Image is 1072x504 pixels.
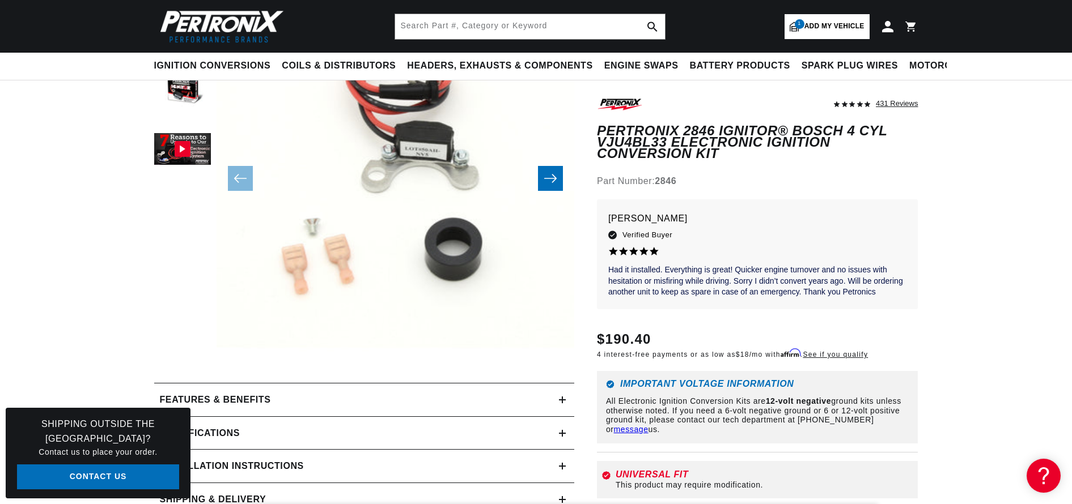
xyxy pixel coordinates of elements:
[228,166,253,191] button: Slide left
[160,426,240,441] h2: Specifications
[17,446,179,458] p: Contact us to place your order.
[599,53,684,79] summary: Engine Swaps
[622,229,672,241] span: Verified Buyer
[395,14,665,39] input: Search Part #, Category or Keyword
[640,14,665,39] button: search button
[803,351,868,358] a: See if you qualify - Learn more about Affirm Financing (opens in modal)
[154,417,574,450] summary: Specifications
[154,450,574,482] summary: Installation instructions
[160,459,304,473] h2: Installation instructions
[401,53,598,79] summary: Headers, Exhausts & Components
[154,383,574,416] summary: Features & Benefits
[597,349,868,360] p: 4 interest-free payments or as low as /mo with .
[154,60,271,72] span: Ignition Conversions
[17,464,179,490] a: Contact Us
[616,470,914,479] div: Universal Fit
[616,480,914,489] div: This product may require modification.
[608,264,907,298] p: Had it installed. Everything is great! Quicker engine turnover and no issues with hesitation or m...
[276,53,401,79] summary: Coils & Distributors
[17,417,179,446] h3: Shipping Outside the [GEOGRAPHIC_DATA]?
[407,60,592,72] span: Headers, Exhausts & Components
[154,53,277,79] summary: Ignition Conversions
[160,392,271,407] h2: Features & Benefits
[796,53,904,79] summary: Spark Plug Wires
[597,125,918,160] h1: PerTronix 2846 Ignitor® Bosch 4 cyl VJU4BL33 Electronic Ignition Conversion Kit
[154,59,211,116] button: Load image 2 in gallery view
[684,53,796,79] summary: Battery Products
[804,21,865,32] span: Add my vehicle
[538,166,563,191] button: Slide right
[614,425,649,434] a: message
[608,211,907,227] p: [PERSON_NAME]
[604,60,679,72] span: Engine Swaps
[655,176,676,186] strong: 2846
[909,60,977,72] span: Motorcycle
[282,60,396,72] span: Coils & Distributors
[154,7,285,46] img: Pertronix
[802,60,898,72] span: Spark Plug Wires
[795,19,804,29] span: 1
[766,396,831,405] strong: 12-volt negative
[690,60,790,72] span: Battery Products
[597,174,918,189] div: Part Number:
[904,53,982,79] summary: Motorcycle
[785,14,870,39] a: 1Add my vehicle
[781,349,800,357] span: Affirm
[606,396,909,434] p: All Electronic Ignition Conversion Kits are ground kits unless otherwise noted. If you need a 6-v...
[736,351,749,358] span: $18
[606,380,909,388] h6: Important Voltage Information
[597,329,651,349] span: $190.40
[876,96,918,110] div: 431 Reviews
